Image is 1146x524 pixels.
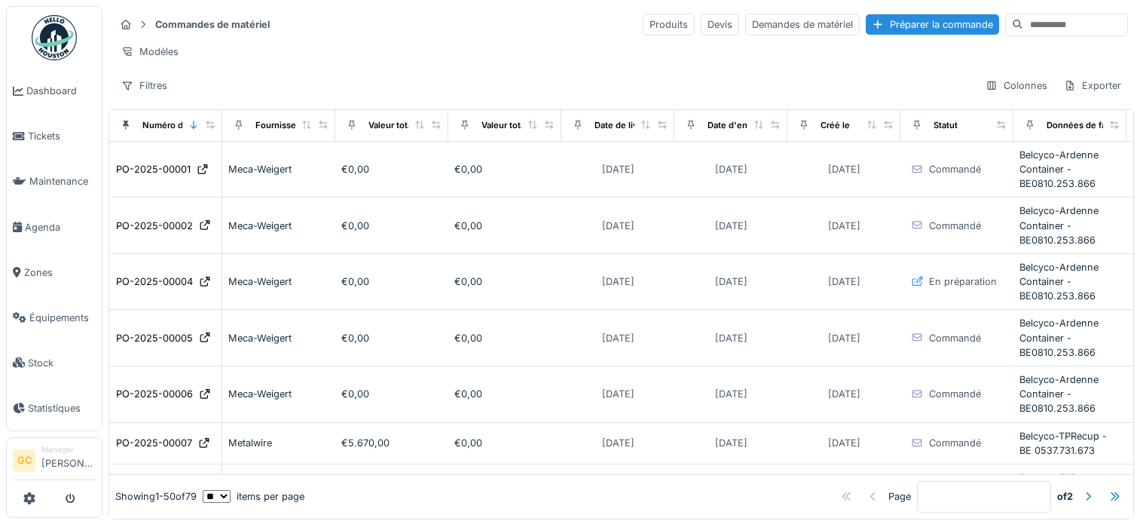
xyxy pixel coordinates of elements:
[13,449,35,472] li: GC
[341,331,442,345] div: €0,00
[228,436,329,450] div: Metalwire
[602,387,634,401] div: [DATE]
[602,162,634,176] div: [DATE]
[228,219,329,233] div: Meca-Weigert
[828,387,860,401] div: [DATE]
[715,274,747,289] div: [DATE]
[341,387,442,401] div: €0,00
[115,41,185,63] div: Modèles
[454,331,555,345] div: €0,00
[341,162,442,176] div: €0,00
[929,162,981,176] div: Commandé
[142,119,237,132] div: Numéro de commande
[116,387,193,401] div: PO-2025-00006
[929,331,981,345] div: Commandé
[828,436,860,450] div: [DATE]
[1019,316,1120,360] div: Belcyco-Ardenne Container - BE0810.253.866
[24,265,96,280] span: Zones
[929,219,981,233] div: Commandé
[821,119,850,132] div: Créé le
[481,119,570,132] div: Valeur totale facturée
[602,219,634,233] div: [DATE]
[28,356,96,370] span: Stock
[7,114,102,159] a: Tickets
[1057,75,1128,97] div: Exporter
[149,17,276,32] strong: Commandes de matériel
[866,14,999,35] div: Préparer la commande
[594,119,663,132] div: Date de livraison
[25,220,96,234] span: Agenda
[116,274,193,289] div: PO-2025-00004
[643,14,695,35] div: Produits
[1019,148,1120,192] div: Belcyco-Ardenne Container - BE0810.253.866
[1019,372,1120,416] div: Belcyco-Ardenne Container - BE0810.253.866
[41,444,96,477] li: [PERSON_NAME]
[701,14,739,35] div: Devis
[116,162,191,176] div: PO-2025-00001
[828,274,860,289] div: [DATE]
[228,162,329,176] div: Meca-Weigert
[602,274,634,289] div: [DATE]
[7,204,102,250] a: Agenda
[715,162,747,176] div: [DATE]
[1019,429,1120,458] div: Belcyco-TPRecup - BE 0537.731.673
[979,75,1054,97] div: Colonnes
[715,219,747,233] div: [DATE]
[7,159,102,204] a: Maintenance
[228,274,329,289] div: Meca-Weigert
[715,436,747,450] div: [DATE]
[116,331,193,345] div: PO-2025-00005
[454,436,555,450] div: €0,00
[368,119,473,132] div: Valeur totale commandée
[115,490,197,504] div: Showing 1 - 50 of 79
[929,436,981,450] div: Commandé
[454,274,555,289] div: €0,00
[454,162,555,176] div: €0,00
[929,387,981,401] div: Commandé
[341,219,442,233] div: €0,00
[29,174,96,188] span: Maintenance
[115,75,174,97] div: Filtres
[715,387,747,401] div: [DATE]
[41,444,96,455] div: Manager
[888,490,911,504] div: Page
[228,331,329,345] div: Meca-Weigert
[1047,119,1143,132] div: Données de facturation
[116,219,193,233] div: PO-2025-00002
[7,69,102,114] a: Dashboard
[228,387,329,401] div: Meca-Weigert
[32,15,77,60] img: Badge_color-CXgf-gQk.svg
[341,436,442,450] div: €5.670,00
[715,331,747,345] div: [DATE]
[1019,470,1120,499] div: Belcyco-TPRecup - BE 0537.731.673
[29,311,96,325] span: Équipements
[116,436,192,450] div: PO-2025-00007
[828,162,860,176] div: [DATE]
[7,295,102,340] a: Équipements
[26,84,96,98] span: Dashboard
[602,436,634,450] div: [DATE]
[828,331,860,345] div: [DATE]
[13,444,96,480] a: GC Manager[PERSON_NAME]
[602,331,634,345] div: [DATE]
[1019,260,1120,304] div: Belcyco-Ardenne Container - BE0810.253.866
[707,119,830,132] div: Date d'envoi de la commande
[934,119,958,132] div: Statut
[28,401,96,415] span: Statistiques
[255,119,304,132] div: Fournisseur
[929,274,997,289] div: En préparation
[454,219,555,233] div: €0,00
[454,387,555,401] div: €0,00
[341,274,442,289] div: €0,00
[745,14,860,35] div: Demandes de matériel
[7,250,102,295] a: Zones
[7,340,102,385] a: Stock
[7,385,102,431] a: Statistiques
[203,490,304,504] div: items per page
[28,129,96,143] span: Tickets
[1057,490,1073,504] strong: of 2
[828,219,860,233] div: [DATE]
[1019,204,1120,247] div: Belcyco-Ardenne Container - BE0810.253.866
